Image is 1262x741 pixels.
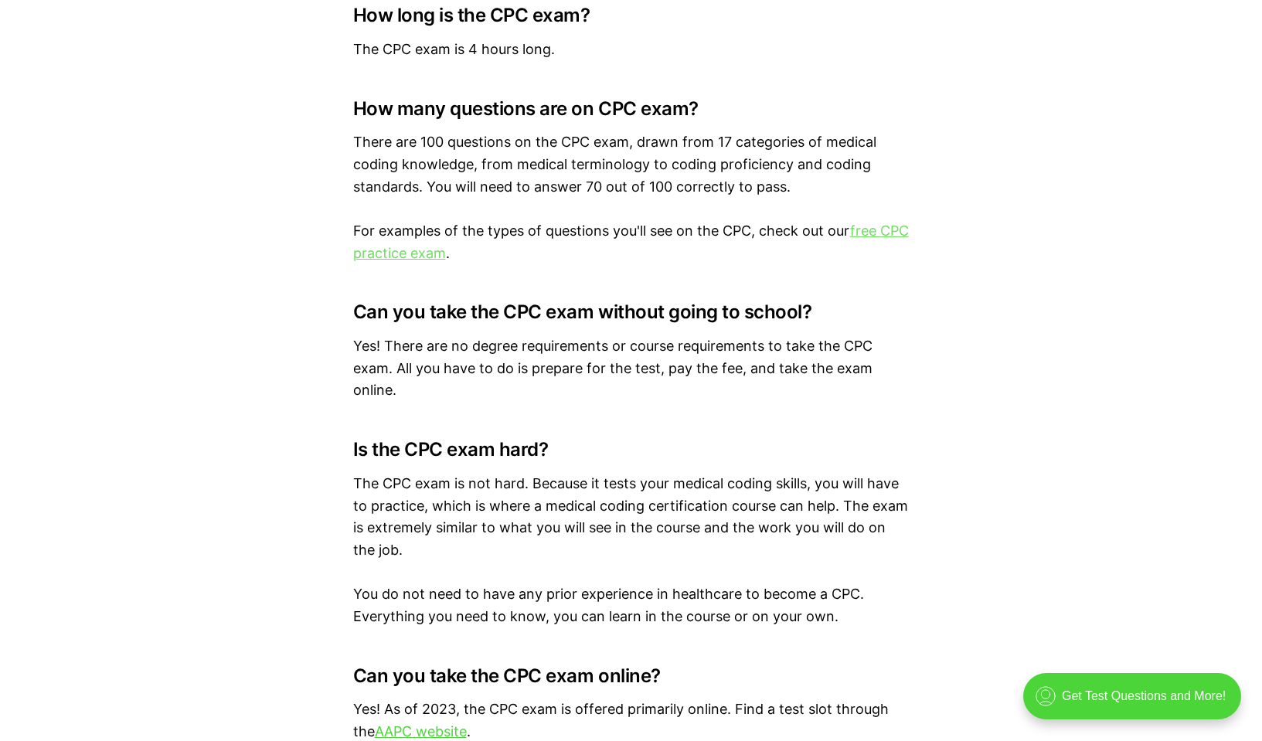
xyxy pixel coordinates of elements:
[353,220,910,265] p: For examples of the types of questions you'll see on the CPC, check out our .
[353,301,910,323] h3: Can you take the CPC exam without going to school?
[353,5,910,26] h3: How long is the CPC exam?
[353,473,910,562] p: The CPC exam is not hard. Because it tests your medical coding skills, you will have to practice,...
[353,223,909,261] a: free CPC practice exam
[353,335,910,402] p: Yes! There are no degree requirements or course requirements to take the CPC exam. All you have t...
[353,583,910,628] p: You do not need to have any prior experience in healthcare to become a CPC. Everything you need t...
[353,98,910,120] h3: How many questions are on CPC exam?
[375,723,467,739] a: AAPC website
[353,665,910,687] h3: Can you take the CPC exam online?
[1010,665,1262,741] iframe: portal-trigger
[353,131,910,198] p: There are 100 questions on the CPC exam, drawn from 17 categories of medical coding knowledge, fr...
[353,39,910,61] p: The CPC exam is 4 hours long.
[353,439,910,461] h3: Is the CPC exam hard?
